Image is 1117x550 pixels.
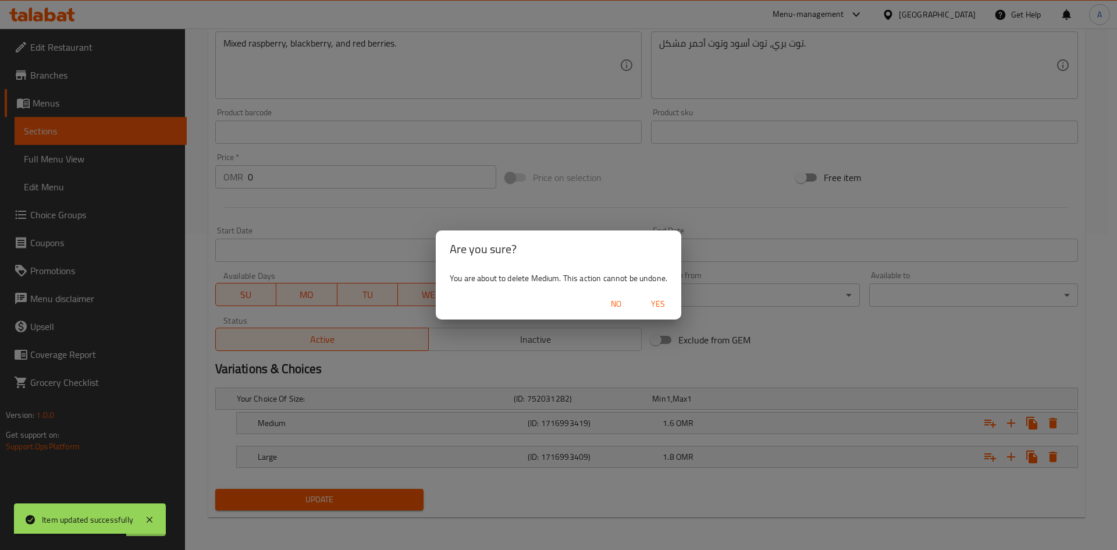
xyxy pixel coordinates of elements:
[639,293,677,315] button: Yes
[644,297,672,311] span: Yes
[436,268,681,289] div: You are about to delete Medium. This action cannot be undone.
[450,240,667,258] h2: Are you sure?
[597,293,635,315] button: No
[602,297,630,311] span: No
[42,513,133,526] div: Item updated successfully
